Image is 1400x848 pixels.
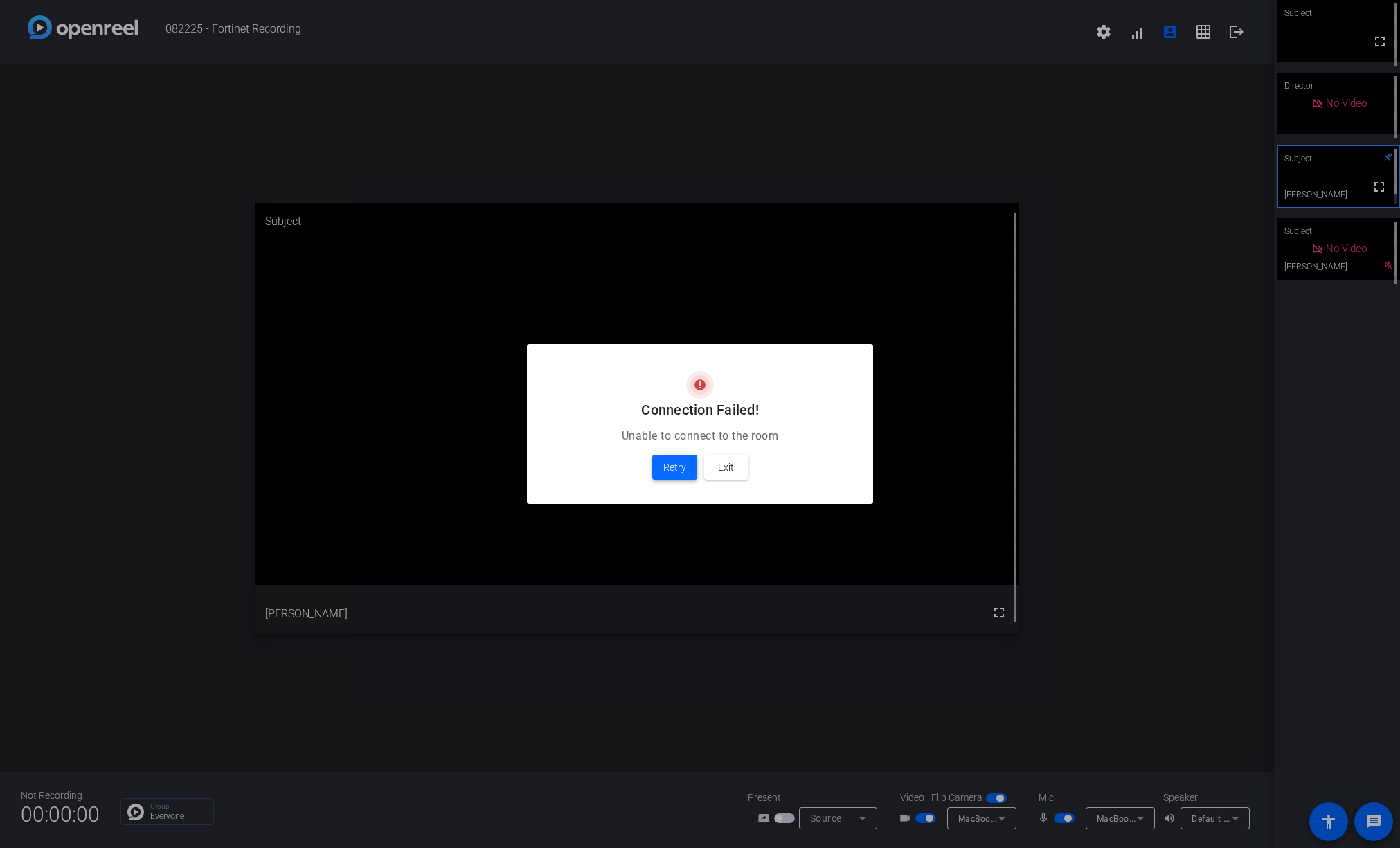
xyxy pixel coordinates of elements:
[663,459,686,476] span: Retry
[544,428,856,444] p: Unable to connect to the room
[704,455,748,480] button: Exit
[544,399,856,421] h2: Connection Failed!
[718,459,734,476] span: Exit
[652,455,697,480] button: Retry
